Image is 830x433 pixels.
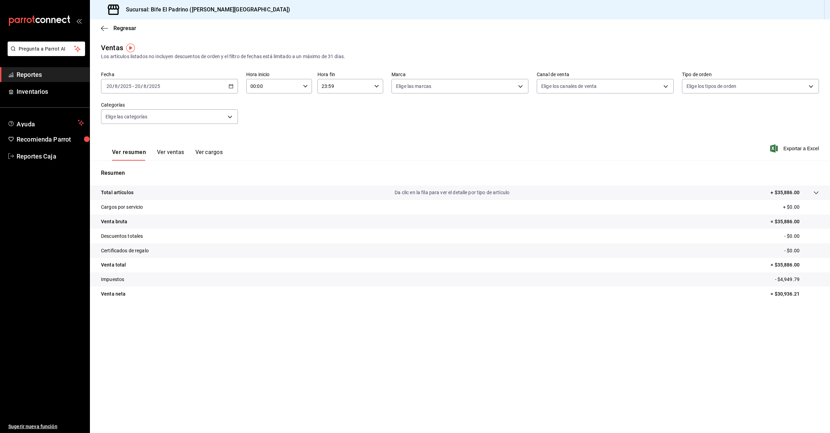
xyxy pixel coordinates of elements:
label: Canal de venta [537,72,674,77]
label: Hora inicio [246,72,312,77]
p: = $30,936.21 [771,290,819,298]
span: Inventarios [17,87,84,96]
label: Marca [391,72,528,77]
p: Total artículos [101,189,133,196]
button: Ver cargos [195,149,223,161]
button: Ver ventas [157,149,184,161]
span: Regresar [113,25,136,31]
p: = $35,886.00 [771,261,819,269]
span: Elige los tipos de orden [686,83,736,90]
input: -- [106,83,112,89]
label: Tipo de orden [682,72,819,77]
img: Tooltip marker [126,44,135,52]
div: navigation tabs [112,149,223,161]
button: Ver resumen [112,149,146,161]
span: Pregunta a Parrot AI [19,45,74,53]
p: Resumen [101,169,819,177]
span: / [147,83,149,89]
button: Regresar [101,25,136,31]
p: Venta total [101,261,126,269]
p: + $0.00 [783,204,819,211]
p: Venta neta [101,290,126,298]
input: -- [114,83,118,89]
p: Da clic en la fila para ver el detalle por tipo de artículo [395,189,509,196]
span: / [118,83,120,89]
input: -- [135,83,141,89]
label: Categorías [101,102,238,107]
input: -- [143,83,147,89]
p: Venta bruta [101,218,127,225]
h3: Sucursal: Bife El Padrino ([PERSON_NAME][GEOGRAPHIC_DATA]) [120,6,290,14]
span: / [141,83,143,89]
input: ---- [120,83,132,89]
p: Impuestos [101,276,124,283]
p: Descuentos totales [101,233,143,240]
p: - $0.00 [784,247,819,254]
label: Fecha [101,72,238,77]
p: - $0.00 [784,233,819,240]
input: ---- [149,83,160,89]
label: Hora fin [317,72,383,77]
div: Los artículos listados no incluyen descuentos de orden y el filtro de fechas está limitado a un m... [101,53,819,60]
span: Ayuda [17,119,75,127]
span: Recomienda Parrot [17,135,84,144]
button: Pregunta a Parrot AI [8,42,85,56]
span: Elige las categorías [105,113,148,120]
p: - $4,949.79 [775,276,819,283]
span: / [112,83,114,89]
p: Certificados de regalo [101,247,149,254]
span: Elige las marcas [396,83,431,90]
a: Pregunta a Parrot AI [5,50,85,57]
span: Reportes Caja [17,152,84,161]
span: - [132,83,134,89]
p: Cargos por servicio [101,204,143,211]
button: open_drawer_menu [76,18,82,24]
span: Sugerir nueva función [8,423,84,430]
span: Reportes [17,70,84,79]
div: Ventas [101,43,123,53]
button: Exportar a Excel [772,144,819,153]
p: + $35,886.00 [771,189,800,196]
span: Elige los canales de venta [541,83,597,90]
p: = $35,886.00 [771,218,819,225]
